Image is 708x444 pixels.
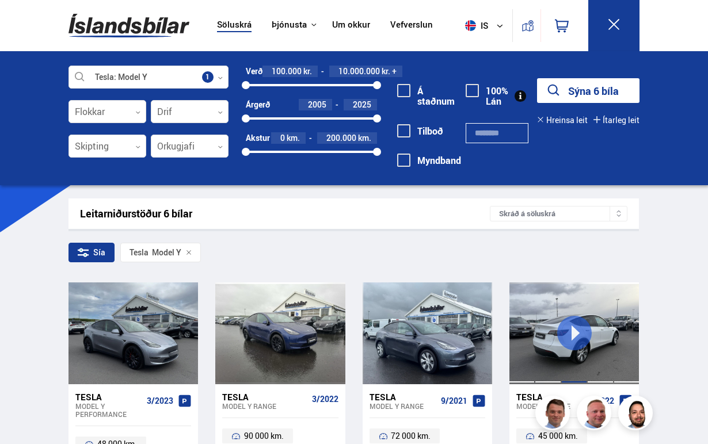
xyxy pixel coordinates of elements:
a: Vefverslun [390,20,433,32]
span: kr. [303,67,312,76]
span: 72 000 km. [391,429,431,443]
span: 200.000 [326,132,356,143]
div: Tesla [75,392,142,402]
span: is [460,20,489,31]
img: FbJEzSuNWCJXmdc-.webp [537,397,572,432]
label: Á staðnum [397,86,455,107]
button: Þjónusta [272,20,307,30]
button: Sýna 6 bíla [537,78,640,103]
span: 90 000 km. [244,429,284,443]
img: G0Ugv5HjCgRt.svg [68,7,189,44]
div: Model Y RANGE [222,402,307,410]
div: Model Y PERFORMANCE [75,402,142,418]
div: Tesla [130,248,149,257]
span: 45 000 km. [538,429,578,443]
button: Hreinsa leit [537,116,588,125]
div: Tesla [516,392,583,402]
span: Model Y [130,248,181,257]
span: km. [287,133,300,143]
div: Tesla [222,392,307,402]
a: Um okkur [332,20,370,32]
span: km. [358,133,371,143]
span: 2005 [308,99,326,110]
span: 3/2023 [147,396,173,405]
img: svg+xml;base64,PHN2ZyB4bWxucz0iaHR0cDovL3d3dy53My5vcmcvMjAwMC9zdmciIHdpZHRoPSI1MTIiIGhlaWdodD0iNT... [465,20,476,31]
div: Leitarniðurstöður 6 bílar [80,208,490,220]
label: 100% Lán [466,86,508,107]
img: nhp88E3Fdnt1Opn2.png [620,397,654,432]
label: Tilboð [397,126,443,136]
span: 10.000.000 [338,66,380,76]
span: 0 [280,132,285,143]
span: 9/2021 [441,396,467,405]
span: 2025 [353,99,371,110]
a: Söluskrá [217,20,252,32]
div: Akstur [246,133,270,143]
label: Myndband [397,155,461,166]
span: 3/2022 [312,395,338,404]
button: is [460,9,512,43]
div: Model Y RANGE [516,402,583,410]
span: 100.000 [272,66,302,76]
div: Model Y RANGE [370,402,436,410]
div: Tesla [370,392,436,402]
button: Open LiveChat chat widget [9,5,44,39]
img: siFngHWaQ9KaOqBr.png [578,397,613,432]
div: Verð [246,67,262,76]
div: Árgerð [246,100,270,109]
div: Skráð á söluskrá [490,206,627,221]
button: Ítarleg leit [593,116,640,125]
div: Sía [68,243,115,262]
